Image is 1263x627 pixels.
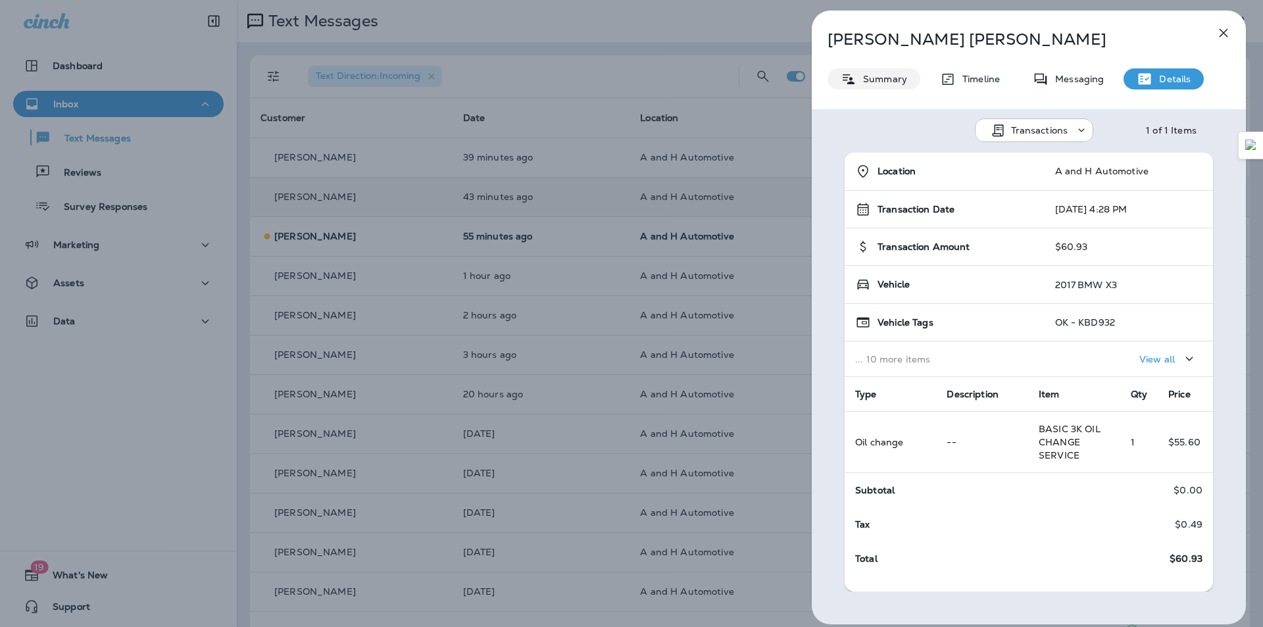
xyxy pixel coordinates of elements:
[855,518,870,530] span: Tax
[1131,388,1147,400] span: Qty
[1152,74,1191,84] p: Details
[1134,347,1202,371] button: View all
[956,74,1000,84] p: Timeline
[856,74,907,84] p: Summary
[1049,74,1104,84] p: Messaging
[1174,485,1202,495] p: $0.00
[1039,423,1101,461] span: BASIC 3K OIL CHANGE SERVICE
[878,166,916,177] span: Location
[878,204,954,215] span: Transaction Date
[1168,388,1191,400] span: Price
[1039,388,1060,400] span: Item
[1245,139,1257,151] img: Detect Auto
[855,553,878,564] span: Total
[878,317,933,328] span: Vehicle Tags
[828,30,1187,49] p: [PERSON_NAME] [PERSON_NAME]
[855,436,903,448] span: Oil change
[1045,228,1214,266] td: $60.93
[1055,280,1118,290] p: 2017 BMW X3
[855,354,1034,364] p: ... 10 more items
[947,437,1018,447] p: --
[878,241,970,253] span: Transaction Amount
[947,388,999,400] span: Description
[855,484,895,496] span: Subtotal
[1139,354,1175,364] p: View all
[855,388,877,400] span: Type
[1175,519,1202,530] p: $0.49
[1146,125,1197,136] div: 1 of 1 Items
[1168,437,1202,447] p: $55.60
[1170,553,1202,564] span: $60.93
[1055,317,1116,328] p: OK - KBD932
[1131,436,1135,448] span: 1
[878,279,910,290] span: Vehicle
[1011,125,1068,136] p: Transactions
[1045,153,1214,191] td: A and H Automotive
[1045,191,1214,228] td: [DATE] 4:28 PM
